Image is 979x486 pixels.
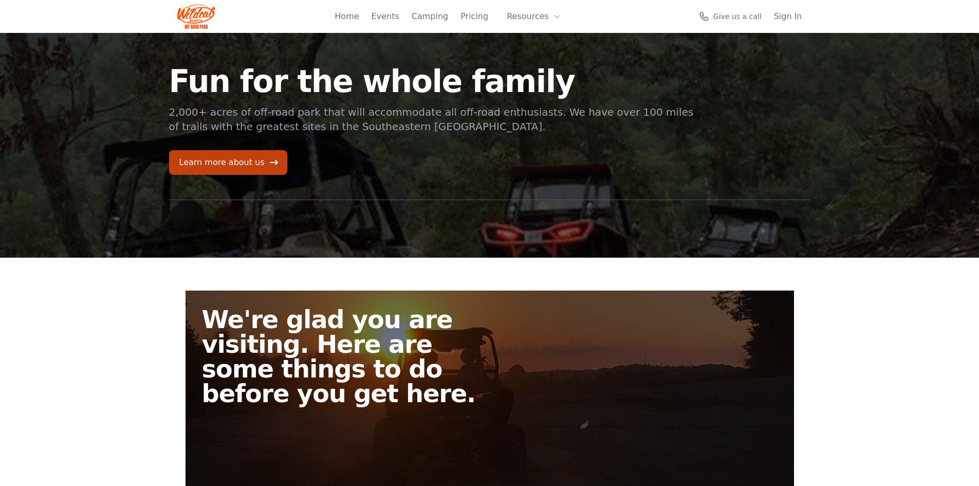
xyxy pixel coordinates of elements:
img: Wildcat Logo [177,4,216,29]
a: Home [335,10,359,23]
a: Pricing [460,10,488,23]
h1: Fun for the whole family [169,66,695,97]
span: Give us a call [713,11,762,22]
button: Resources [501,6,567,27]
a: Sign In [774,10,802,23]
a: Learn more about us [169,150,287,175]
p: 2,000+ acres of off-road park that will accommodate all off-road enthusiasts. We have over 100 mi... [169,105,695,134]
a: Give us a call [699,11,762,22]
a: Camping [412,10,448,23]
a: Events [372,10,399,23]
h2: We're glad you are visiting. Here are some things to do before you get here. [202,307,498,406]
